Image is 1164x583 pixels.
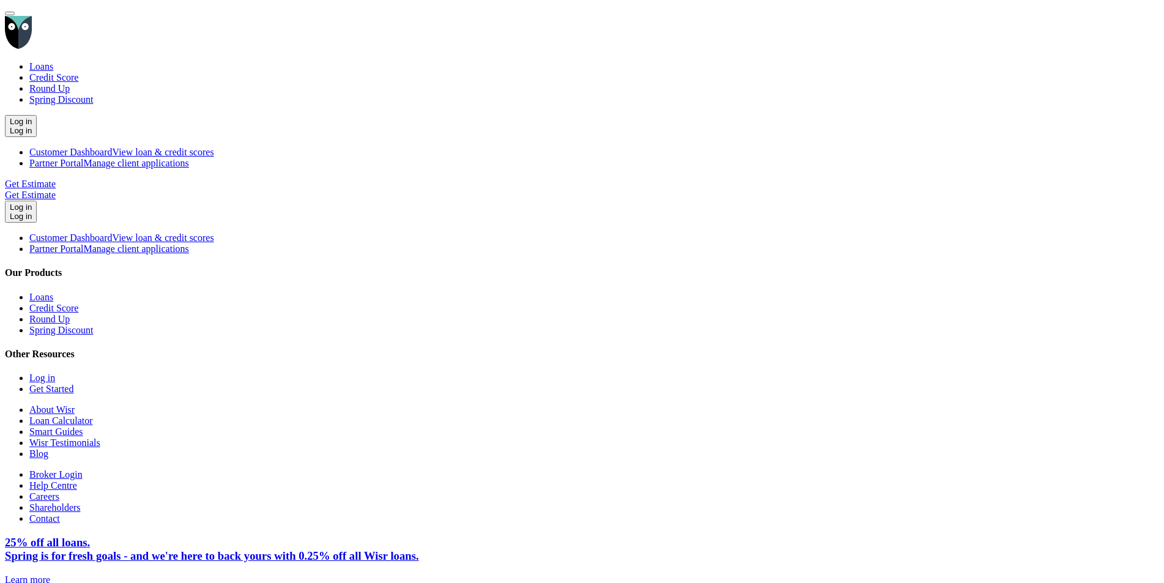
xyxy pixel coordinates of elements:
[29,303,1159,314] a: Credit Score
[29,243,83,254] span: Partner Portal
[29,404,1159,415] a: About Wisr
[113,232,214,243] span: View loan & credit scores
[29,147,214,157] a: Customer DashboardView loan & credit scores
[29,232,214,243] a: Customer DashboardView loan & credit scores
[29,491,1159,502] a: Careers
[5,201,37,223] button: Log in
[29,314,1159,325] a: Round Up
[5,349,1159,360] h4: Other Resources
[10,212,32,221] div: Log in
[113,147,214,157] span: View loan & credit scores
[29,158,83,168] span: Partner Portal
[29,426,1159,437] a: Smart Guides
[29,243,189,254] a: Partner PortalManage client applications
[29,61,1159,72] a: Loans
[5,267,1159,278] h4: Our Products
[29,72,1159,83] a: Credit Score
[29,147,113,157] span: Customer Dashboard
[10,126,32,135] div: Log in
[29,83,1159,94] a: Round Up
[5,536,1159,563] p: 25% off all loans. Spring is for fresh goals - and we're here to back yours with 0.25% off all Wi...
[29,232,113,243] span: Customer Dashboard
[29,292,1159,303] a: Loans
[29,448,1159,459] a: Blog
[29,384,1159,395] a: Get Started
[29,502,1159,513] a: Shareholders
[5,179,1159,190] div: Get Estimate
[5,40,32,51] a: Go to home page
[83,243,188,254] span: Manage client applications
[29,415,1159,426] a: Loan Calculator
[29,469,1159,480] a: Broker Login
[29,325,1159,336] a: Spring Discount
[10,202,32,212] div: Log in
[29,94,1159,105] a: Spring Discount
[29,480,1159,491] a: Help Centre
[5,115,37,137] button: Log in
[29,437,1159,448] a: Wisr Testimonials
[29,513,1159,524] a: Contact
[29,158,189,168] a: Partner PortalManage client applications
[5,16,32,49] img: Wisr
[29,373,1159,384] a: Log in
[10,117,32,126] div: Log in
[5,190,1159,201] div: Get Estimate
[5,179,1159,201] a: Get Estimate
[83,158,188,168] span: Manage client applications
[5,12,15,15] button: Open Menu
